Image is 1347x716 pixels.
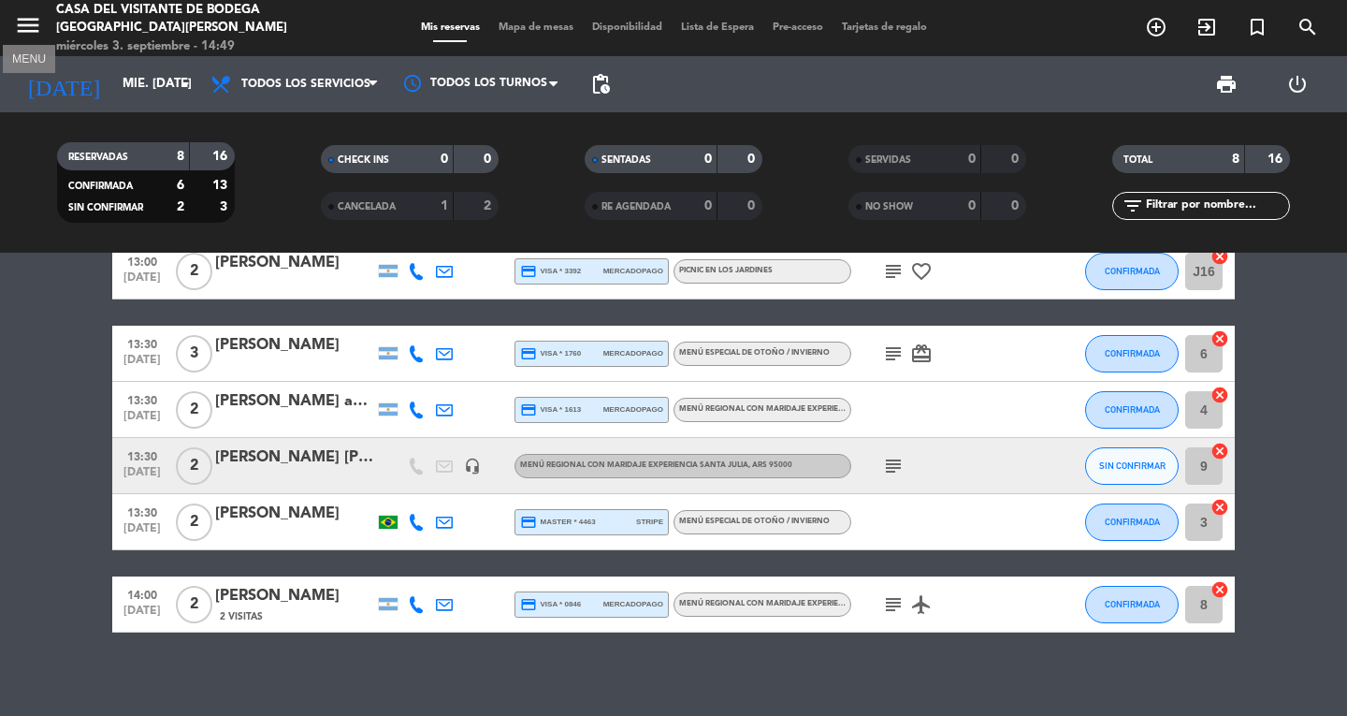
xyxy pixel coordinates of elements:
strong: 0 [747,199,759,212]
i: [DATE] [14,64,113,105]
span: 13:30 [119,332,166,354]
i: subject [882,343,905,365]
div: [PERSON_NAME] [215,333,374,358]
i: credit_card [520,402,537,418]
span: 2 [176,586,212,623]
strong: 0 [968,199,976,212]
button: CONFIRMADA [1085,335,1179,373]
i: headset_mic [464,458,481,475]
span: [DATE] [119,410,166,431]
i: cancel [1210,329,1229,348]
span: 13:30 [119,445,166,466]
span: [DATE] [119,354,166,375]
span: Menú especial de otoño / invierno [679,518,830,525]
span: SERVIDAS [865,155,911,165]
div: [PERSON_NAME] [PERSON_NAME] [215,446,374,470]
span: Menú especial de otoño / invierno [679,349,830,357]
i: airplanemode_active [910,593,933,616]
i: card_giftcard [910,343,933,365]
i: cancel [1210,247,1229,266]
i: credit_card [520,596,537,613]
button: CONFIRMADA [1085,253,1179,290]
span: Disponibilidad [583,22,672,33]
span: SIN CONFIRMAR [68,203,143,212]
strong: 3 [220,200,231,213]
span: CANCELADA [338,202,396,212]
strong: 0 [1011,153,1022,166]
i: subject [882,260,905,283]
strong: 0 [484,153,495,166]
span: Todos los servicios [241,78,370,91]
button: CONFIRMADA [1085,504,1179,541]
div: miércoles 3. septiembre - 14:49 [56,37,323,56]
i: turned_in_not [1246,16,1268,38]
button: CONFIRMADA [1085,586,1179,623]
span: 3 [176,335,212,373]
span: 2 [176,447,212,485]
span: Tarjetas de regalo [833,22,936,33]
span: [DATE] [119,466,166,488]
strong: 1 [441,199,448,212]
strong: 6 [177,179,184,192]
i: filter_list [1122,195,1144,217]
span: visa * 3392 [520,263,581,280]
i: credit_card [520,514,537,531]
span: Mis reservas [412,22,489,33]
button: menu [14,11,42,46]
span: CONFIRMADA [1105,599,1160,609]
i: arrow_drop_down [174,73,196,95]
strong: 16 [1267,153,1286,166]
span: 2 [176,391,212,429]
strong: 16 [212,150,231,163]
span: Lista de Espera [672,22,763,33]
i: favorite_border [910,260,933,283]
div: Casa del Visitante de Bodega [GEOGRAPHIC_DATA][PERSON_NAME] [56,1,323,37]
span: print [1215,73,1238,95]
strong: 0 [968,153,976,166]
i: cancel [1210,498,1229,517]
i: cancel [1210,442,1229,460]
strong: 0 [704,153,712,166]
div: LOG OUT [1262,56,1333,112]
span: visa * 0846 [520,596,581,613]
strong: 0 [441,153,448,166]
span: CONFIRMADA [1105,348,1160,358]
span: Menú Regional con maridaje Experiencia Santa Julia [520,461,792,469]
input: Filtrar por nombre... [1144,196,1289,216]
i: power_settings_new [1286,73,1309,95]
span: SIN CONFIRMAR [1099,460,1166,471]
button: SIN CONFIRMAR [1085,447,1179,485]
span: Menú Regional con maridaje Experiencia Santa Julia [679,600,907,607]
span: CONFIRMADA [1105,266,1160,276]
strong: 0 [704,199,712,212]
i: credit_card [520,345,537,362]
span: 13:30 [119,388,166,410]
i: add_circle_outline [1145,16,1167,38]
span: NO SHOW [865,202,913,212]
span: mercadopago [603,347,663,359]
i: menu [14,11,42,39]
i: subject [882,593,905,616]
span: pending_actions [589,73,612,95]
button: CONFIRMADA [1085,391,1179,429]
strong: 0 [1011,199,1022,212]
i: search [1296,16,1319,38]
span: Picnic en los Jardines [679,267,773,274]
span: mercadopago [603,403,663,416]
span: mercadopago [603,598,663,610]
span: 2 [176,504,212,541]
span: RE AGENDADA [601,202,671,212]
span: Menú Regional con maridaje Experiencia Santa Julia [679,405,907,413]
span: [DATE] [119,605,166,626]
i: cancel [1210,386,1229,404]
span: TOTAL [1123,155,1152,165]
strong: 2 [177,200,184,213]
span: [DATE] [119,271,166,293]
div: [PERSON_NAME] ahanduni [215,389,374,414]
span: , ARS 95000 [748,461,792,469]
i: subject [882,455,905,477]
span: stripe [636,516,663,528]
span: SENTADAS [601,155,651,165]
div: [PERSON_NAME] [215,502,374,526]
span: CONFIRMADA [68,182,133,191]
